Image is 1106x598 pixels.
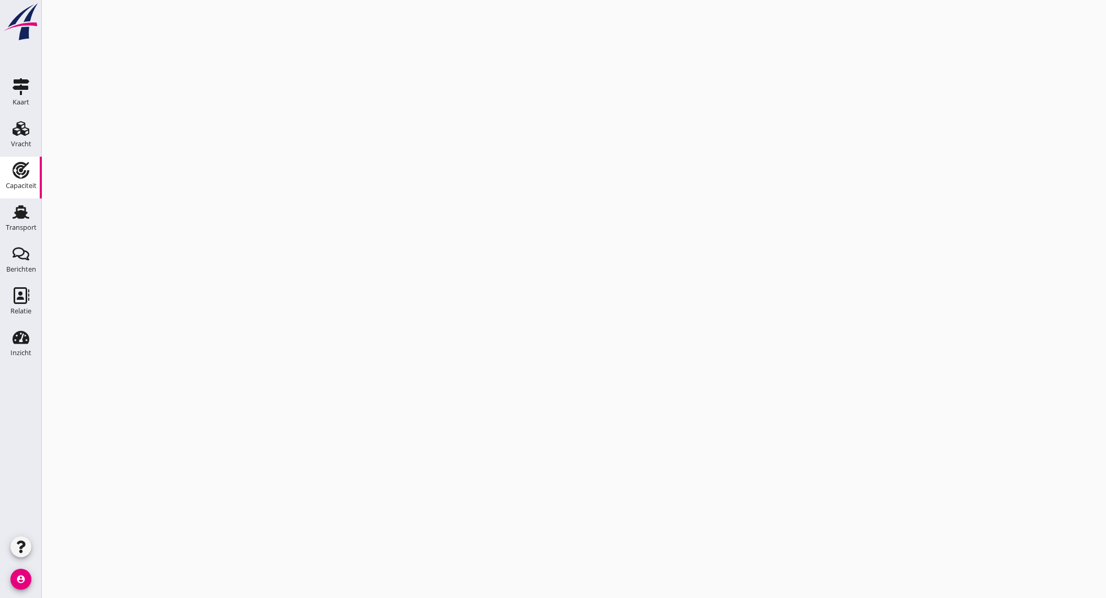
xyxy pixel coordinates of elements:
div: Capaciteit [6,182,37,189]
i: account_circle [10,569,31,590]
div: Vracht [11,140,31,147]
div: Inzicht [10,349,31,356]
img: logo-small.a267ee39.svg [2,3,40,41]
div: Kaart [13,99,29,105]
div: Relatie [10,308,31,314]
div: Berichten [6,266,36,273]
div: Transport [6,224,37,231]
